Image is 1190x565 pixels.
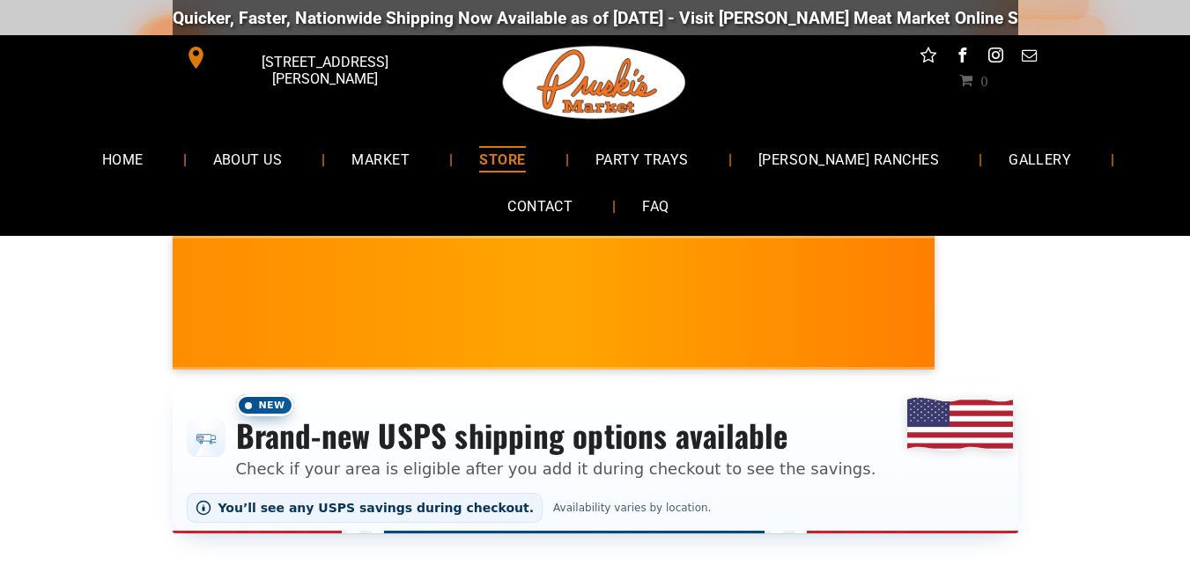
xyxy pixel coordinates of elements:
[453,136,551,182] a: STORE
[236,416,876,455] h3: Brand-new USPS shipping options available
[187,136,309,182] a: ABOUT US
[499,35,690,130] img: Pruski-s+Market+HQ+Logo2-1920w.png
[211,45,438,96] span: [STREET_ADDRESS][PERSON_NAME]
[236,457,876,481] p: Check if your area is eligible after you add it during checkout to see the savings.
[982,136,1098,182] a: GALLERY
[950,44,973,71] a: facebook
[616,183,695,230] a: FAQ
[325,136,436,182] a: MARKET
[980,73,987,87] span: 0
[569,136,715,182] a: PARTY TRAYS
[481,183,599,230] a: CONTACT
[984,44,1007,71] a: instagram
[236,394,294,416] span: New
[76,136,170,182] a: HOME
[550,502,714,514] span: Availability varies by location.
[1017,44,1040,71] a: email
[173,384,1018,533] div: Shipping options announcement
[218,501,535,515] span: You’ll see any USPS savings during checkout.
[917,44,940,71] a: Social network
[173,44,442,71] a: [STREET_ADDRESS][PERSON_NAME]
[732,136,965,182] a: [PERSON_NAME] RANCHES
